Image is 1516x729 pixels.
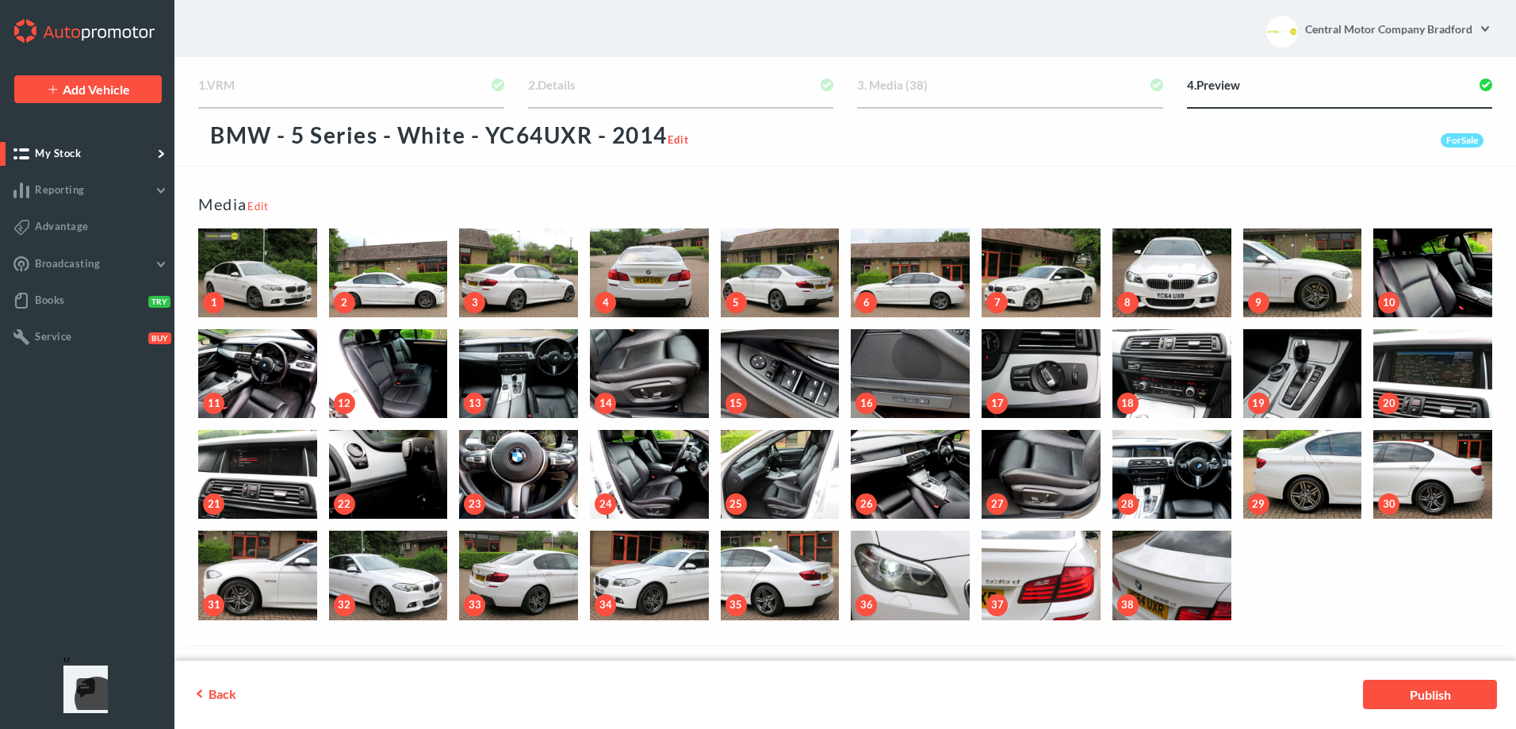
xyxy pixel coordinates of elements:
[1117,393,1139,414] div: 18
[198,76,504,109] div: VRM
[203,292,224,313] div: 1
[1248,393,1269,414] div: 19
[595,292,616,313] div: 4
[528,78,538,92] span: 2.
[725,493,747,515] div: 25
[986,393,1008,414] div: 17
[148,332,171,344] span: Buy
[35,220,89,232] span: Advantage
[334,292,355,313] div: 2
[334,393,355,414] div: 12
[1248,292,1269,313] div: 9
[55,658,123,726] iframe: Front Chat
[668,133,689,146] a: Edit
[35,183,85,196] span: Reporting
[203,493,224,515] div: 21
[35,147,81,159] span: My Stock
[986,292,1008,313] div: 7
[856,292,877,313] div: 6
[334,594,355,616] div: 32
[725,292,747,313] div: 5
[1363,681,1497,710] a: Publish
[1248,493,1269,515] div: 29
[595,594,616,616] div: 34
[203,393,224,414] div: 11
[464,393,485,414] div: 13
[857,78,867,92] span: 3.
[1441,133,1483,148] div: ForSale
[725,594,747,616] div: 35
[63,82,130,97] span: Add Vehicle
[14,75,162,103] a: Add Vehicle
[528,76,834,109] div: Details
[856,594,877,616] div: 36
[986,594,1008,616] div: 37
[35,294,65,306] span: Books
[986,493,1008,515] div: 27
[203,594,224,616] div: 31
[193,687,270,703] a: Back
[145,294,168,307] button: Try
[1378,493,1399,515] div: 30
[856,493,877,515] div: 26
[1187,76,1493,109] div: Preview
[1378,393,1399,414] div: 20
[1117,594,1139,616] div: 38
[145,331,168,343] button: Buy
[209,686,236,701] span: Back
[725,393,747,414] div: 15
[464,493,485,515] div: 23
[198,167,1492,228] div: Media
[856,393,877,414] div: 16
[464,594,485,616] div: 33
[869,78,928,92] span: Media (38)
[334,493,355,515] div: 22
[1187,78,1196,92] span: 4.
[198,78,207,92] span: 1.
[198,109,1429,153] div: BMW - 5 Series - White - YC64UXR - 2014
[1117,292,1139,313] div: 8
[148,296,170,308] span: Try
[1117,493,1139,515] div: 28
[464,292,485,313] div: 3
[35,330,72,343] span: Service
[247,200,269,213] a: Edit
[35,257,100,270] span: Broadcasting
[1378,292,1399,313] div: 10
[1304,13,1492,44] a: Central Motor Company Bradford
[595,493,616,515] div: 24
[595,393,616,414] div: 14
